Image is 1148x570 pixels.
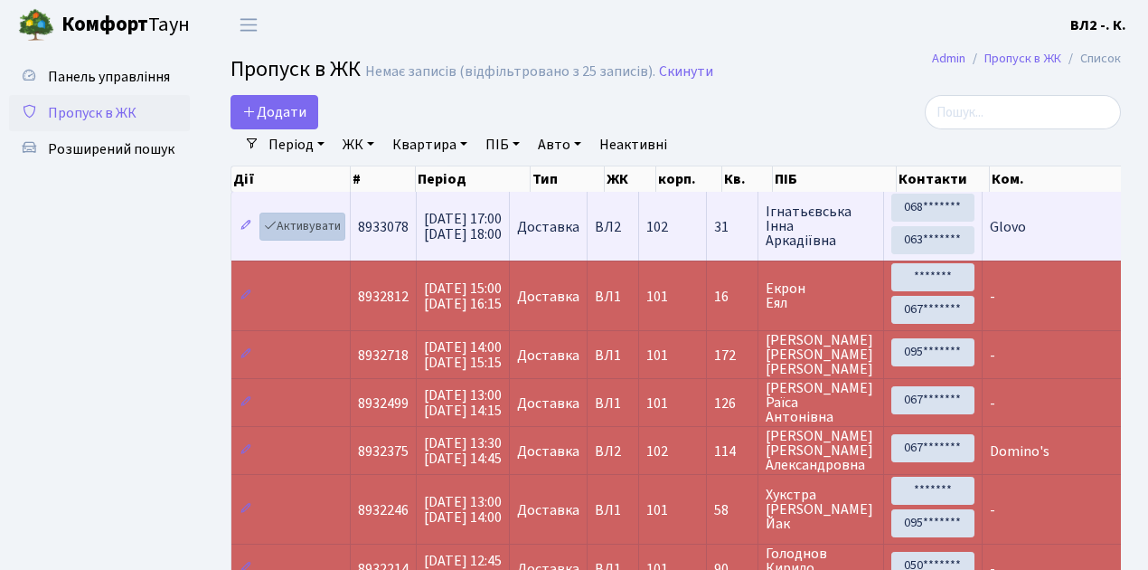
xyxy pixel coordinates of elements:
span: 101 [646,500,668,520]
span: - [990,346,995,366]
button: Переключити навігацію [226,10,271,40]
span: 8932718 [358,346,409,366]
span: Доставка [517,503,579,518]
b: ВЛ2 -. К. [1070,15,1126,35]
span: [DATE] 15:00 [DATE] 16:15 [424,279,502,314]
span: Додати [242,102,306,122]
nav: breadcrumb [905,40,1148,78]
th: # [351,166,416,192]
span: ВЛ1 [595,503,631,518]
th: Тип [531,166,605,192]
th: корп. [656,166,722,192]
a: Активувати [259,213,345,241]
th: Дії [231,166,351,192]
div: Немає записів (відфільтровано з 25 записів). [365,63,655,81]
span: [PERSON_NAME] [PERSON_NAME] [PERSON_NAME] [766,333,876,376]
span: 101 [646,346,668,366]
a: ВЛ2 -. К. [1070,14,1126,36]
input: Пошук... [925,95,1121,129]
span: Екрон Еял [766,281,876,310]
a: ПІБ [478,129,527,160]
th: Кв. [722,166,773,192]
span: 8932499 [358,394,409,413]
span: ВЛ2 [595,444,631,459]
span: 8932375 [358,442,409,461]
span: ВЛ1 [595,290,631,304]
span: [DATE] 13:00 [DATE] 14:15 [424,385,502,421]
a: Пропуск в ЖК [9,95,190,131]
span: - [990,287,995,307]
a: Неактивні [592,129,674,160]
li: Список [1061,49,1121,69]
span: Ігнатьєвська Інна Аркадіївна [766,204,876,248]
span: 102 [646,217,668,237]
span: 8932246 [358,500,409,520]
span: 172 [714,348,750,363]
span: ВЛ1 [595,396,631,411]
span: [DATE] 13:00 [DATE] 14:00 [424,492,502,527]
span: [DATE] 17:00 [DATE] 18:00 [424,209,502,244]
a: Admin [932,49,965,68]
span: 31 [714,220,750,234]
span: 8932812 [358,287,409,307]
span: ВЛ2 [595,220,631,234]
span: Розширений пошук [48,139,174,159]
a: Період [261,129,332,160]
span: 102 [646,442,668,461]
span: 8933078 [358,217,409,237]
span: 101 [646,287,668,307]
a: ЖК [335,129,381,160]
span: 16 [714,290,750,304]
span: Таун [61,10,190,41]
span: 101 [646,394,668,413]
a: Скинути [659,63,713,81]
span: Доставка [517,290,579,304]
img: logo.png [18,7,54,43]
th: Контакти [897,166,989,192]
span: [PERSON_NAME] [PERSON_NAME] Александровна [766,429,876,472]
th: Період [416,166,531,192]
span: ВЛ1 [595,348,631,363]
a: Квартира [385,129,475,160]
span: [DATE] 13:30 [DATE] 14:45 [424,433,502,469]
a: Пропуск в ЖК [984,49,1061,68]
span: Панель управління [48,67,170,87]
span: Доставка [517,348,579,363]
th: ПІБ [773,166,897,192]
span: - [990,394,995,413]
a: Розширений пошук [9,131,190,167]
span: Доставка [517,220,579,234]
span: Glovo [990,217,1026,237]
span: Доставка [517,396,579,411]
span: 58 [714,503,750,518]
span: 114 [714,444,750,459]
span: 126 [714,396,750,411]
span: Пропуск в ЖК [231,53,361,85]
span: Domino's [990,442,1049,461]
a: Додати [231,95,318,129]
span: [DATE] 14:00 [DATE] 15:15 [424,337,502,373]
span: [PERSON_NAME] Раїса Антонівна [766,381,876,424]
span: Доставка [517,444,579,459]
th: ЖК [605,166,656,192]
b: Комфорт [61,10,148,39]
span: Пропуск в ЖК [48,103,136,123]
span: - [990,500,995,520]
a: Авто [531,129,588,160]
span: Хукстра [PERSON_NAME] Йак [766,488,876,531]
a: Панель управління [9,59,190,95]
